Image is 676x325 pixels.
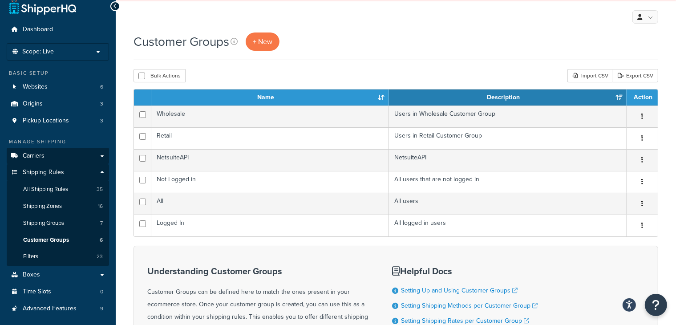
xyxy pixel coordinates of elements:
[7,164,109,181] a: Shipping Rules
[392,266,538,276] h3: Helpful Docs
[627,89,658,106] th: Action
[23,83,48,91] span: Websites
[7,164,109,266] li: Shipping Rules
[134,33,229,50] h1: Customer Groups
[23,26,53,33] span: Dashboard
[23,253,38,260] span: Filters
[567,69,613,82] div: Import CSV
[7,181,109,198] a: All Shipping Rules 35
[23,219,64,227] span: Shipping Groups
[151,89,389,106] th: Name: activate to sort column ascending
[7,96,109,112] li: Origins
[7,181,109,198] li: All Shipping Rules
[7,232,109,248] a: Customer Groups 6
[23,186,68,193] span: All Shipping Rules
[7,198,109,215] li: Shipping Zones
[7,79,109,95] a: Websites 6
[7,248,109,265] li: Filters
[151,193,389,215] td: All
[7,138,109,146] div: Manage Shipping
[613,69,658,82] a: Export CSV
[97,186,103,193] span: 35
[100,288,103,296] span: 0
[100,219,103,227] span: 7
[7,267,109,283] a: Boxes
[7,69,109,77] div: Basic Setup
[151,127,389,149] td: Retail
[151,171,389,193] td: Not Logged in
[23,305,77,313] span: Advanced Features
[7,301,109,317] a: Advanced Features 9
[645,294,667,316] button: Open Resource Center
[7,113,109,129] a: Pickup Locations 3
[23,236,69,244] span: Customer Groups
[7,284,109,300] li: Time Slots
[253,37,272,47] span: + New
[7,215,109,232] a: Shipping Groups 7
[23,100,43,108] span: Origins
[100,117,103,125] span: 3
[23,169,64,176] span: Shipping Rules
[389,127,627,149] td: Users in Retail Customer Group
[97,253,103,260] span: 23
[23,152,45,160] span: Carriers
[151,106,389,127] td: Wholesale
[7,96,109,112] a: Origins 3
[22,48,54,56] span: Scope: Live
[7,198,109,215] a: Shipping Zones 16
[7,248,109,265] a: Filters 23
[389,215,627,236] td: All logged in users
[389,171,627,193] td: All users that are not logged in
[389,106,627,127] td: Users in Wholesale Customer Group
[23,288,51,296] span: Time Slots
[7,21,109,38] a: Dashboard
[23,271,40,279] span: Boxes
[389,193,627,215] td: All users
[147,266,370,276] h3: Understanding Customer Groups
[7,148,109,164] a: Carriers
[100,83,103,91] span: 6
[100,236,103,244] span: 6
[7,215,109,232] li: Shipping Groups
[151,149,389,171] td: NetsuiteAPI
[389,89,627,106] th: Description: activate to sort column ascending
[401,286,518,295] a: Setting Up and Using Customer Groups
[7,232,109,248] li: Customer Groups
[7,113,109,129] li: Pickup Locations
[151,215,389,236] td: Logged In
[23,117,69,125] span: Pickup Locations
[401,301,538,310] a: Setting Shipping Methods per Customer Group
[100,305,103,313] span: 9
[7,79,109,95] li: Websites
[246,32,279,51] a: + New
[7,284,109,300] a: Time Slots 0
[134,69,186,82] button: Bulk Actions
[98,203,103,210] span: 16
[23,203,62,210] span: Shipping Zones
[389,149,627,171] td: NetsuiteAPI
[7,301,109,317] li: Advanced Features
[100,100,103,108] span: 3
